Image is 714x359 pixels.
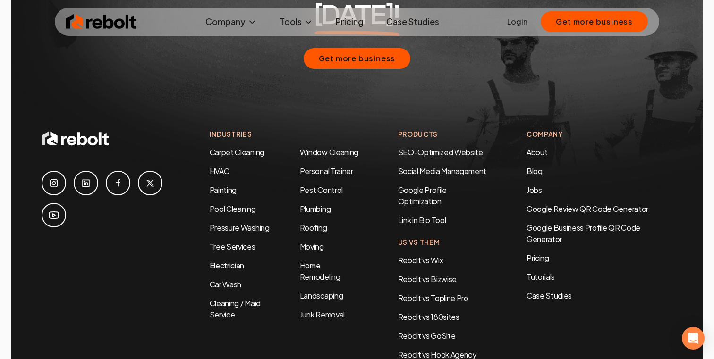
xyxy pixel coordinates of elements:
[398,255,443,265] a: Rebolt vs Wix
[527,185,542,195] a: Jobs
[272,12,321,31] button: Tools
[210,260,244,270] a: Electrician
[210,129,360,139] h4: Industries
[300,166,353,176] a: Personal Trainer
[300,223,327,233] a: Roofing
[398,166,487,176] a: Social Media Management
[210,298,261,319] a: Cleaning / Maid Service
[541,11,648,32] button: Get more business
[527,204,648,214] a: Google Review QR Code Generator
[210,204,256,214] a: Pool Cleaning
[314,1,400,29] span: [DATE]!
[210,223,270,233] a: Pressure Washing
[527,166,543,176] a: Blog
[527,290,672,301] a: Case Studies
[300,242,324,251] a: Moving
[300,147,358,157] a: Window Cleaning
[398,215,446,225] a: Link in Bio Tool
[300,185,343,195] a: Pest Control
[527,147,547,157] a: About
[379,12,447,31] a: Case Studies
[300,204,331,214] a: Plumbing
[198,12,264,31] button: Company
[527,129,672,139] h4: Company
[210,147,264,157] a: Carpet Cleaning
[66,12,137,31] img: Rebolt Logo
[398,147,483,157] a: SEO-Optimized Website
[527,252,672,264] a: Pricing
[398,312,459,322] a: Rebolt vs 180sites
[300,260,340,282] a: Home Remodeling
[398,274,457,284] a: Rebolt vs Bizwise
[682,327,705,350] div: Open Intercom Messenger
[210,279,241,289] a: Car Wash
[398,185,447,206] a: Google Profile Optimization
[328,12,371,31] a: Pricing
[210,242,255,251] a: Tree Services
[527,271,672,283] a: Tutorials
[527,223,640,244] a: Google Business Profile QR Code Generator
[398,331,456,341] a: Rebolt vs GoSite
[300,309,345,319] a: Junk Removal
[300,291,343,301] a: Landscaping
[398,237,489,247] h4: Us Vs Them
[398,293,468,303] a: Rebolt vs Topline Pro
[210,166,229,176] a: HVAC
[398,129,489,139] h4: Products
[304,48,411,69] button: Get more business
[507,16,527,27] a: Login
[210,185,237,195] a: Painting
